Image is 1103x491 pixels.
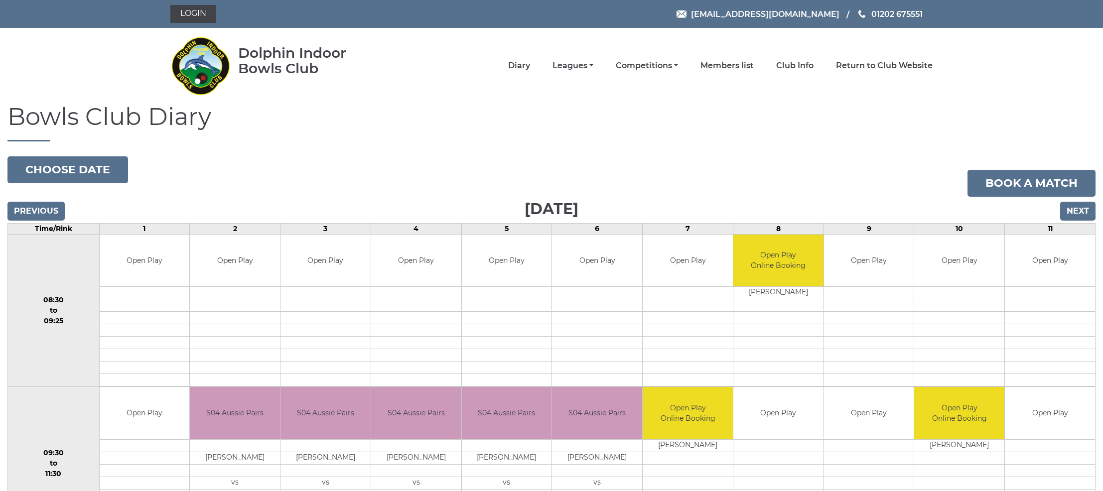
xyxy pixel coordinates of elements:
td: Open Play [280,235,371,287]
td: vs [371,477,461,489]
img: Email [677,10,687,18]
td: Open Play [824,235,914,287]
td: S04 Aussie Pairs [371,387,461,439]
td: Open Play [552,235,642,287]
td: Time/Rink [8,223,100,234]
a: Members list [700,60,754,71]
td: vs [462,477,552,489]
td: 2 [190,223,280,234]
a: Club Info [776,60,814,71]
td: vs [552,477,642,489]
td: S04 Aussie Pairs [552,387,642,439]
td: Open Play [462,235,552,287]
td: 7 [643,223,733,234]
td: 6 [552,223,643,234]
td: S04 Aussie Pairs [462,387,552,439]
td: S04 Aussie Pairs [280,387,371,439]
h1: Bowls Club Diary [7,104,1096,141]
td: [PERSON_NAME] [733,287,824,299]
td: 9 [824,223,914,234]
td: [PERSON_NAME] [643,439,733,452]
a: Book a match [967,170,1096,197]
td: Open Play [733,387,824,439]
a: Email [EMAIL_ADDRESS][DOMAIN_NAME] [677,8,839,20]
button: Choose date [7,156,128,183]
a: Login [170,5,216,23]
td: 10 [914,223,1005,234]
td: 08:30 to 09:25 [8,234,100,387]
span: 01202 675551 [871,9,923,18]
td: 1 [99,223,190,234]
td: [PERSON_NAME] [462,452,552,464]
td: Open Play [824,387,914,439]
td: [PERSON_NAME] [552,452,642,464]
td: 8 [733,223,824,234]
td: 5 [461,223,552,234]
td: Open Play [371,235,461,287]
td: Open Play [1005,235,1095,287]
td: Open Play [100,235,190,287]
td: Open Play [914,235,1004,287]
td: [PERSON_NAME] [914,439,1004,452]
input: Next [1060,202,1096,221]
span: [EMAIL_ADDRESS][DOMAIN_NAME] [691,9,839,18]
a: Competitions [616,60,678,71]
a: Phone us 01202 675551 [857,8,923,20]
td: 4 [371,223,461,234]
input: Previous [7,202,65,221]
a: Diary [508,60,530,71]
td: [PERSON_NAME] [371,452,461,464]
a: Return to Club Website [836,60,933,71]
td: [PERSON_NAME] [280,452,371,464]
td: S04 Aussie Pairs [190,387,280,439]
td: vs [190,477,280,489]
img: Phone us [858,10,865,18]
td: 11 [1005,223,1096,234]
td: Open Play Online Booking [914,387,1004,439]
td: Open Play Online Booking [733,235,824,287]
td: Open Play [643,235,733,287]
td: Open Play Online Booking [643,387,733,439]
td: [PERSON_NAME] [190,452,280,464]
a: Leagues [552,60,593,71]
td: Open Play [190,235,280,287]
div: Dolphin Indoor Bowls Club [238,45,378,76]
img: Dolphin Indoor Bowls Club [170,31,230,101]
td: Open Play [100,387,190,439]
td: 3 [280,223,371,234]
td: vs [280,477,371,489]
td: Open Play [1005,387,1095,439]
